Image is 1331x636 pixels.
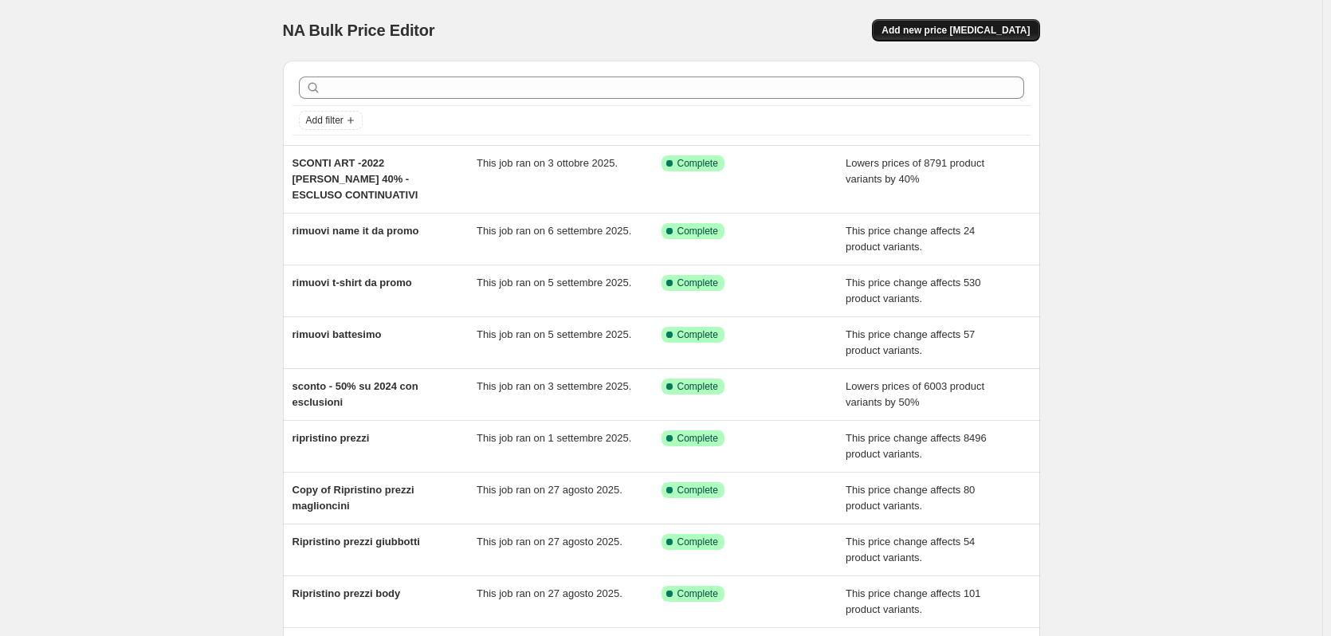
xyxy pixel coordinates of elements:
span: This price change affects 54 product variants. [846,536,975,563]
span: This job ran on 5 settembre 2025. [477,277,631,289]
button: Add filter [299,111,363,130]
span: Copy of Ripristino prezzi maglioncini [293,484,414,512]
span: This price change affects 57 product variants. [846,328,975,356]
span: rimuovi name it da promo [293,225,419,237]
span: Complete [677,277,718,289]
span: This job ran on 5 settembre 2025. [477,328,631,340]
span: This price change affects 530 product variants. [846,277,981,304]
span: This price change affects 80 product variants. [846,484,975,512]
span: Add filter [306,114,344,127]
span: This job ran on 27 agosto 2025. [477,536,622,548]
span: Lowers prices of 8791 product variants by 40% [846,157,984,185]
span: This price change affects 101 product variants. [846,587,981,615]
button: Add new price [MEDICAL_DATA] [872,19,1039,41]
span: rimuovi t-shirt da promo [293,277,412,289]
span: Complete [677,484,718,497]
span: Complete [677,432,718,445]
span: ripristino prezzi [293,432,370,444]
span: sconto - 50% su 2024 con esclusioni [293,380,418,408]
span: rimuovi battesimo [293,328,382,340]
span: This job ran on 6 settembre 2025. [477,225,631,237]
span: Complete [677,328,718,341]
span: NA Bulk Price Editor [283,22,435,39]
span: SCONTI ART -2022 [PERSON_NAME] 40% - ESCLUSO CONTINUATIVI [293,157,418,201]
span: Ripristino prezzi giubbotti [293,536,420,548]
span: This price change affects 24 product variants. [846,225,975,253]
span: Complete [677,536,718,548]
span: This job ran on 3 ottobre 2025. [477,157,618,169]
span: Add new price [MEDICAL_DATA] [881,24,1030,37]
span: Complete [677,380,718,393]
span: Complete [677,587,718,600]
span: Complete [677,157,718,170]
span: This job ran on 27 agosto 2025. [477,484,622,496]
span: Ripristino prezzi body [293,587,401,599]
span: This job ran on 1 settembre 2025. [477,432,631,444]
span: Complete [677,225,718,238]
span: This price change affects 8496 product variants. [846,432,987,460]
span: This job ran on 3 settembre 2025. [477,380,631,392]
span: This job ran on 27 agosto 2025. [477,587,622,599]
span: Lowers prices of 6003 product variants by 50% [846,380,984,408]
